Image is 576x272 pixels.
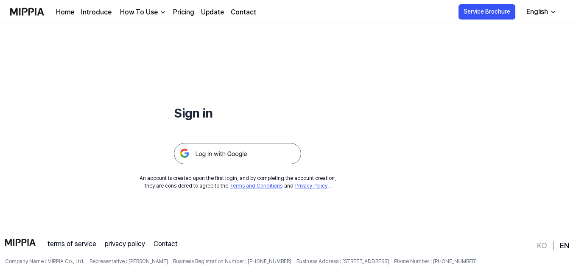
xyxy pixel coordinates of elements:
[173,258,291,265] span: Business Registration Number : [PHONE_NUMBER]
[174,143,301,164] img: 구글 로그인 버튼
[118,7,159,17] div: How To Use
[56,7,74,17] a: Home
[295,183,327,189] a: Privacy Policy
[201,7,224,17] a: Update
[48,239,96,249] a: terms of service
[5,239,36,246] img: logo
[140,174,336,190] div: An account is created upon the first login, and by completing the account creation, they are cons...
[173,7,194,17] a: Pricing
[81,7,112,17] a: Introduce
[118,7,166,17] button: How To Use
[230,183,282,189] a: Terms and Conditions
[174,104,301,123] h1: Sign in
[525,7,550,17] div: English
[296,258,389,265] span: Business Address : [STREET_ADDRESS]
[5,258,84,265] span: Company Name : MIPPIA Co., Ltd.
[231,7,256,17] a: Contact
[159,9,166,16] img: down
[89,258,168,265] span: Representative : [PERSON_NAME]
[560,241,569,251] a: EN
[154,239,178,249] a: Contact
[520,3,562,20] button: English
[537,241,547,251] a: KO
[394,258,477,265] span: Phone Number : [PHONE_NUMBER]
[459,4,515,20] button: Service Brochure
[105,239,145,249] a: privacy policy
